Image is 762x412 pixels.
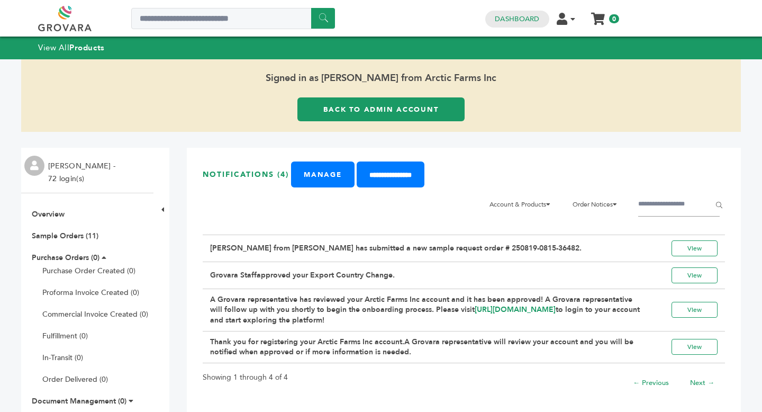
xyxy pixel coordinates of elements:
a: Manage [291,162,355,187]
a: Next → [690,378,714,388]
a: In-Transit (0) [42,353,83,363]
td: A Grovara representative has reviewed your Arctic Farms Inc account and it has been approved! A G... [203,289,649,331]
span: Signed in as [PERSON_NAME] from Arctic Farms Inc [21,59,741,97]
a: View [672,240,718,256]
a: ← Previous [633,378,669,388]
a: Purchase Orders (0) [32,253,99,263]
input: Search a product or brand... [131,8,335,29]
td: Thank you for registering your Arctic Farms Inc account.A Grovara representative will review your... [203,331,649,363]
a: View [672,339,718,355]
a: Fulfillment (0) [42,331,88,341]
a: Purchase Order Created (0) [42,266,135,276]
img: profile.png [24,156,44,176]
strong: Products [69,42,104,53]
span: Grovara Staff [210,270,257,280]
a: Dashboard [495,14,539,24]
a: View [672,302,718,318]
a: My Cart [592,10,604,21]
p: Showing 1 through 4 of 4 [203,371,288,384]
a: Overview [32,209,65,219]
a: Proforma Invoice Created (0) [42,288,139,298]
a: Commercial Invoice Created (0) [42,309,148,319]
a: View [672,267,718,283]
input: Filter by keywords [638,193,720,217]
h3: Notifications (4) [203,169,289,180]
li: Order Notices [567,193,629,216]
a: Sample Orders (11) [32,231,98,241]
a: Document Management (0) [32,396,126,406]
a: Back to Admin Account [297,97,465,121]
a: View AllProducts [38,42,105,53]
a: Order Delivered (0) [42,374,108,384]
td: approved your Export Country Change. [203,262,649,289]
li: Account & Products [484,193,562,216]
li: [PERSON_NAME] - 72 login(s) [48,160,118,185]
span: 0 [609,14,619,23]
a: [URL][DOMAIN_NAME] [475,304,556,315]
td: [PERSON_NAME] from [PERSON_NAME] has submitted a new sample request order # 250819-0815-36482. [203,235,649,262]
